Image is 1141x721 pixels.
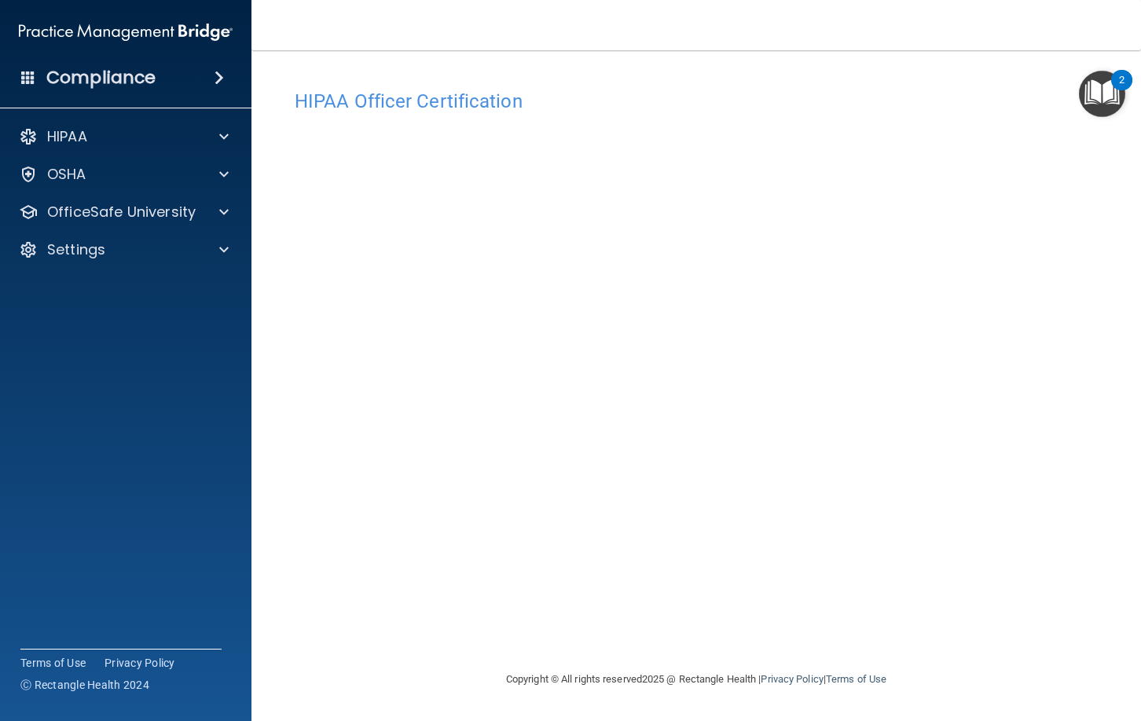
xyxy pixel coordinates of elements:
a: Terms of Use [20,655,86,671]
iframe: Drift Widget Chat Controller [869,609,1122,672]
p: OfficeSafe University [47,203,196,221]
a: HIPAA [19,127,229,146]
a: Privacy Policy [761,673,823,685]
span: Ⓒ Rectangle Health 2024 [20,677,149,693]
a: Settings [19,240,229,259]
p: HIPAA [47,127,87,146]
iframe: hipaa-training [295,120,1098,631]
a: OfficeSafe University [19,203,229,221]
a: OSHA [19,165,229,184]
a: Terms of Use [826,673,886,685]
p: Settings [47,240,105,259]
div: Copyright © All rights reserved 2025 @ Rectangle Health | | [409,654,983,705]
a: Privacy Policy [105,655,175,671]
h4: HIPAA Officer Certification [295,91,1098,112]
p: OSHA [47,165,86,184]
h4: Compliance [46,67,156,89]
button: Open Resource Center, 2 new notifications [1079,71,1125,117]
img: PMB logo [19,16,233,48]
div: 2 [1119,80,1124,101]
